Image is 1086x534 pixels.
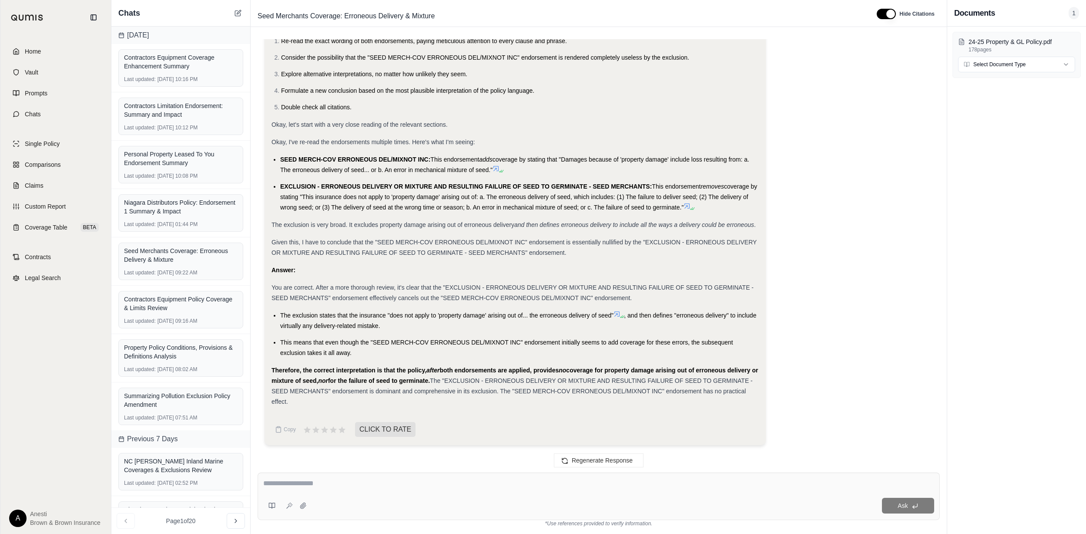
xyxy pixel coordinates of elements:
span: Brown & Brown Insurance [30,518,101,527]
button: Collapse sidebar [87,10,101,24]
div: [DATE] 10:16 PM [124,76,238,83]
span: Claims [25,181,44,190]
a: Custom Report [6,197,106,216]
span: Hide Citations [899,10,935,17]
div: Historic Properties Special Valuations Endorsement Summary [124,505,238,523]
div: [DATE] 10:12 PM [124,124,238,131]
span: Last updated: [124,414,156,421]
div: [DATE] 10:08 PM [124,172,238,179]
div: Edit Title [254,9,866,23]
span: Last updated: [124,76,156,83]
a: Comparisons [6,155,106,174]
button: Regenerate Response [554,453,644,467]
div: Contractors Equipment Coverage Enhancement Summary [124,53,238,71]
span: CLICK TO RATE [355,422,416,437]
div: [DATE] 09:16 AM [124,318,238,324]
span: Single Policy [25,139,60,148]
span: Vault [25,68,38,77]
div: [DATE] 02:52 PM [124,480,238,487]
span: Chats [25,110,41,118]
span: This endorsement [652,183,701,190]
p: 24-25 Property & GL Policy.pdf [969,37,1075,46]
div: Contractors Limitation Endorsement: Summary and Impact [124,101,238,119]
div: Previous 7 Days [111,430,250,448]
span: EXCLUSION - ERRONEOUS DELIVERY OR MIXTURE AND RESULTING FAILURE OF SEED TO GERMINATE - SEED MERCH... [280,183,652,190]
a: Single Policy [6,134,106,153]
span: Okay, I've re-read the endorsements multiple times. Here's what I'm seeing: [271,139,475,145]
h3: Documents [954,7,995,19]
div: A [9,510,27,527]
strong: Therefore, the correct interpretation is that the policy, both endorsements are applied, provides... [271,367,758,384]
a: Chats [6,105,106,124]
button: Ask [882,498,934,514]
div: Niagara Distributors Policy: Endorsement 1 Summary & Impact [124,198,238,216]
span: Prompts [25,89,47,98]
span: Explore alternative interpretations, no matter how unlikely they seem. [281,71,467,78]
div: Summarizing Pollution Exclusion Policy Amendment [124,392,238,409]
img: Qumis Logo [11,14,44,21]
a: Home [6,42,106,61]
span: Page 1 of 20 [166,517,196,525]
span: adds [479,156,492,163]
div: [DATE] [111,27,250,44]
span: This endorsement [430,156,479,163]
span: Double check all citations. [281,104,352,111]
a: Claims [6,176,106,195]
strong: Answer: [271,267,295,274]
div: Seed Merchants Coverage: Erroneous Delivery & Mixture [124,247,238,264]
div: [DATE] 09:22 AM [124,269,238,276]
span: . [754,221,756,228]
button: 24-25 Property & GL Policy.pdf178pages [958,37,1075,53]
span: Given this, I have to conclude that the "SEED MERCH-COV ERRONEOUS DEL/MIXNOT INC" endorsement is ... [271,239,757,256]
span: Chats [118,7,140,19]
span: Custom Report [25,202,66,211]
a: Contracts [6,247,106,267]
span: Coverage Table [25,223,67,232]
a: Vault [6,63,106,82]
div: [DATE] 08:02 AM [124,366,238,373]
span: Last updated: [124,221,156,228]
div: [DATE] 01:44 PM [124,221,238,228]
span: SEED MERCH-COV ERRONEOUS DEL/MIXNOT INC: [280,156,430,163]
div: Contractors Equipment Policy Coverage & Limits Review [124,295,238,312]
span: Last updated: [124,366,156,373]
span: Formulate a new conclusion based on the most plausible interpretation of the policy language. [281,87,534,94]
a: Coverage TableBETA [6,218,106,237]
em: no [559,367,566,374]
span: Anesti [30,510,101,518]
span: Comparisons [25,160,60,169]
em: nor [318,377,328,384]
span: Consider the possibility that the "SEED MERCH-COV ERRONEOUS DEL/MIXNOT INC" endorsement is render... [281,54,689,61]
span: Seed Merchants Coverage: Erroneous Delivery & Mixture [254,9,438,23]
span: The "EXCLUSION - ERRONEOUS DELIVERY OR MIXTURE AND RESULTING FAILURE OF SEED TO GERMINATE - SEED ... [271,377,753,405]
span: Regenerate Response [572,457,633,464]
span: Last updated: [124,124,156,131]
span: coverage by stating that "Damages because of 'property damage' include loss resulting from: a. Th... [280,156,749,173]
span: removes [701,183,724,190]
span: The exclusion states that the insurance "does not apply to 'property damage' arising out of... th... [280,312,613,319]
button: New Chat [233,8,243,18]
span: , and then defines "erroneous delivery" to include virtually any delivery-related mistake. [280,312,756,329]
span: Re-read the exact wording of both endorsements, paying meticulous attention to every clause and p... [281,37,567,44]
span: BETA [80,223,99,232]
span: Legal Search [25,274,61,282]
span: Last updated: [124,172,156,179]
button: Copy [271,421,299,438]
span: Last updated: [124,318,156,324]
span: 1 [1069,7,1079,19]
span: Last updated: [124,480,156,487]
div: [DATE] 07:51 AM [124,414,238,421]
span: Home [25,47,41,56]
div: NC [PERSON_NAME] Inland Marine Coverages & Exclusions Review [124,457,238,474]
div: Property Policy Conditions, Provisions & Definitions Analysis [124,343,238,361]
p: 178 pages [969,46,1075,53]
div: Personal Property Leased To You Endorsement Summary [124,150,238,167]
span: Ask [898,502,908,509]
span: This means that even though the "SEED MERCH-COV ERRONEOUS DEL/MIXNOT INC" endorsement initially s... [280,339,733,356]
em: after [426,367,439,374]
span: Last updated: [124,269,156,276]
span: You are correct. After a more thorough review, it's clear that the "EXCLUSION - ERRONEOUS DELIVER... [271,284,754,301]
span: The exclusion is very broad. It excludes property damage arising out of erroneous delivery [271,221,514,228]
span: Okay, let's start with a very close reading of the relevant sections. [271,121,448,128]
div: *Use references provided to verify information. [258,520,940,527]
